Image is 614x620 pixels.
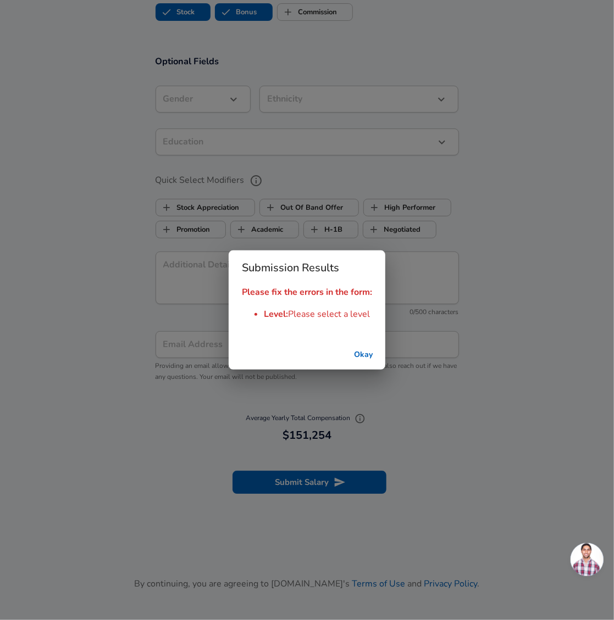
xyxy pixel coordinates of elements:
span: Level : [264,308,288,320]
strong: Please fix the errors in the form: [242,286,372,298]
h2: Submission Results [229,250,385,286]
div: Open chat [571,543,604,576]
span: Please select a level [288,308,370,320]
button: successful-submission-button [346,345,381,365]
